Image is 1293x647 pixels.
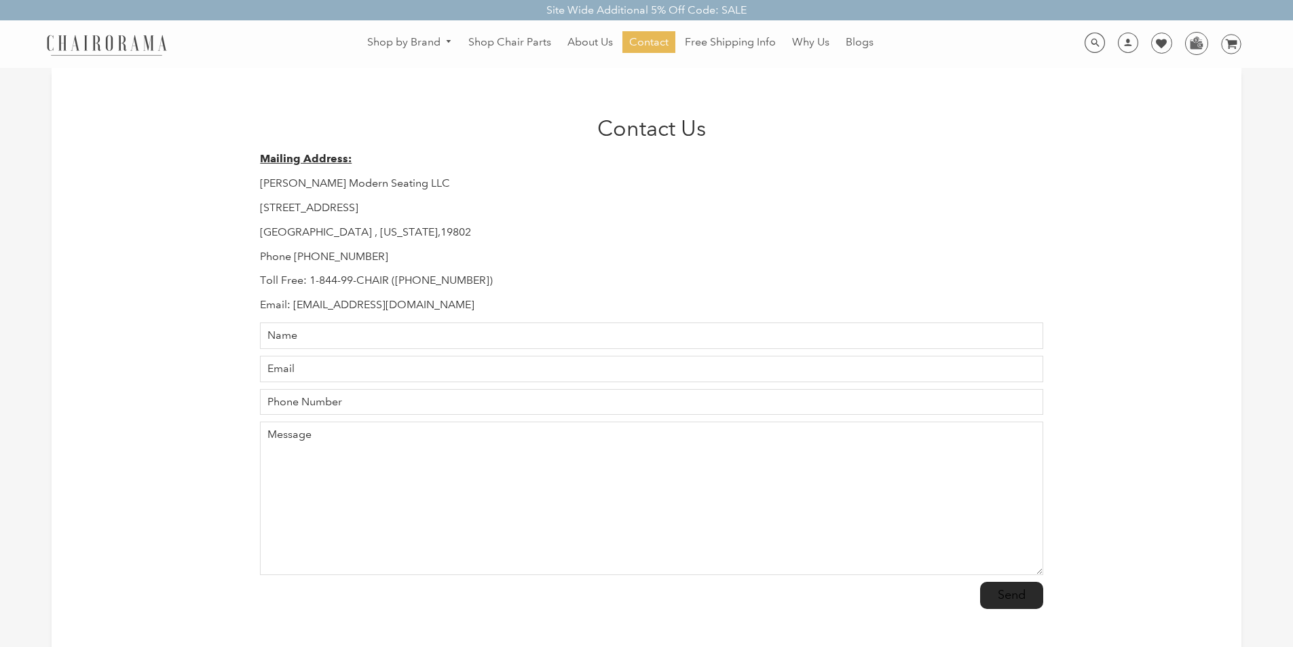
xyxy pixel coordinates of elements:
[1186,33,1207,53] img: WhatsApp_Image_2024-07-12_at_16.23.01.webp
[622,31,675,53] a: Contact
[685,35,776,50] span: Free Shipping Info
[360,32,460,53] a: Shop by Brand
[260,115,1043,141] h1: Contact Us
[232,31,1009,56] nav: DesktopNavigation
[678,31,783,53] a: Free Shipping Info
[260,274,1043,288] p: Toll Free: 1-844-99-CHAIR ([PHONE_NUMBER])
[792,35,829,50] span: Why Us
[846,35,874,50] span: Blogs
[260,298,1043,312] p: Email: [EMAIL_ADDRESS][DOMAIN_NAME]
[462,31,558,53] a: Shop Chair Parts
[561,31,620,53] a: About Us
[839,31,880,53] a: Blogs
[785,31,836,53] a: Why Us
[260,152,352,165] strong: Mailing Address:
[629,35,669,50] span: Contact
[260,356,1043,382] input: Email
[260,201,1043,215] p: [STREET_ADDRESS]
[260,322,1043,349] input: Name
[567,35,613,50] span: About Us
[260,225,1043,240] p: [GEOGRAPHIC_DATA] , [US_STATE],19802
[39,33,174,56] img: chairorama
[980,582,1043,609] input: Send
[468,35,551,50] span: Shop Chair Parts
[260,177,1043,191] p: [PERSON_NAME] Modern Seating LLC
[260,250,1043,264] p: Phone [PHONE_NUMBER]
[260,389,1043,415] input: Phone Number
